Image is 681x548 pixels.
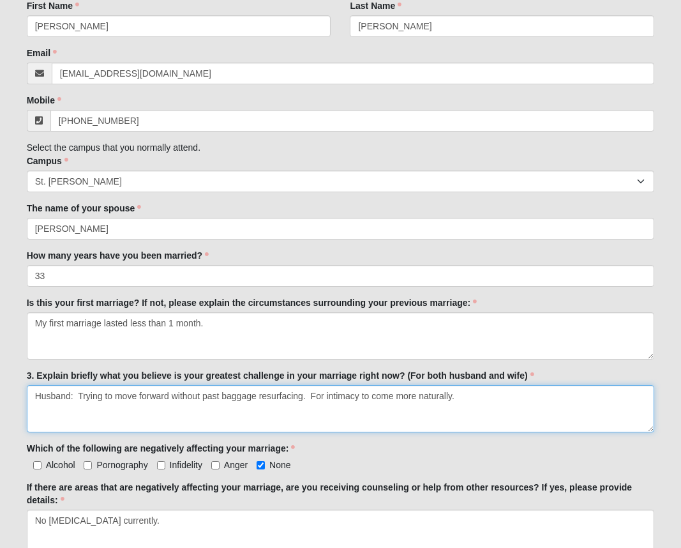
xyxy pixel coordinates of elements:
label: 3. Explain briefly what you believe is your greatest challenge in your marriage right now? (For b... [27,369,534,382]
label: How many years have you been married? [27,249,209,262]
span: Alcohol [46,460,75,470]
label: If there are areas that are negatively affecting your marriage, are you receiving counseling or h... [27,481,655,506]
span: Pornography [96,460,147,470]
input: Anger [211,461,220,469]
input: Infidelity [157,461,165,469]
label: Email [27,47,57,59]
span: None [269,460,290,470]
label: Is this your first marriage? If not, please explain the circumstances surrounding your previous m... [27,296,477,309]
label: Campus [27,155,68,167]
label: Mobile [27,94,61,107]
label: Which of the following are negatively affecting your marriage: [27,442,296,455]
input: Alcohol [33,461,41,469]
input: Pornography [84,461,92,469]
span: Infidelity [170,460,202,470]
input: None [257,461,265,469]
label: The name of your spouse [27,202,142,215]
span: Anger [224,460,248,470]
